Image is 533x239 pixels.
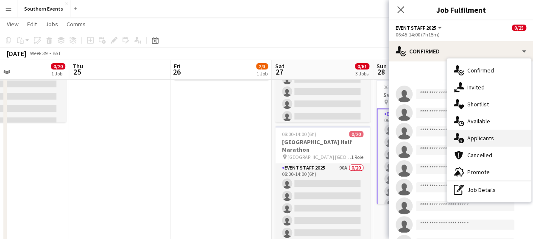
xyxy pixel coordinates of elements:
[282,131,316,137] span: 08:00-14:00 (6h)
[51,63,65,69] span: 0/20
[349,131,363,137] span: 0/20
[396,25,436,31] span: Event Staff 2025
[3,19,22,30] a: View
[377,91,472,99] h3: Swindon Half Marathon
[355,63,369,69] span: 0/61
[512,25,526,31] span: 0/25
[467,117,490,125] span: Available
[355,70,369,77] div: 3 Jobs
[383,84,427,90] span: 06:45-14:00 (7h15m)
[7,49,26,58] div: [DATE]
[275,138,370,153] h3: [GEOGRAPHIC_DATA] Half Marathon
[377,62,387,70] span: Sun
[467,151,492,159] span: Cancelled
[396,25,443,31] button: Event Staff 2025
[275,62,285,70] span: Sat
[467,134,494,142] span: Applicants
[53,50,61,56] div: BST
[173,67,181,77] span: 26
[51,70,65,77] div: 1 Job
[377,79,472,204] app-job-card: 06:45-14:00 (7h15m)0/25Swindon Half Marathon [PERSON_NAME] Water Main Car Park1 RoleEvent Staff 2...
[389,4,533,15] h3: Job Fulfilment
[67,20,86,28] span: Comms
[447,181,531,198] div: Job Details
[73,62,83,70] span: Thu
[174,62,181,70] span: Fri
[389,41,533,61] div: Confirmed
[45,20,58,28] span: Jobs
[7,20,19,28] span: View
[256,63,268,69] span: 2/3
[287,154,351,160] span: [GEOGRAPHIC_DATA] [GEOGRAPHIC_DATA]
[28,50,49,56] span: Week 39
[71,67,83,77] span: 25
[467,67,494,74] span: Confirmed
[42,19,61,30] a: Jobs
[467,100,489,108] span: Shortlist
[257,70,268,77] div: 1 Job
[63,19,89,30] a: Comms
[274,67,285,77] span: 27
[24,19,40,30] a: Edit
[375,67,387,77] span: 28
[351,154,363,160] span: 1 Role
[27,20,37,28] span: Edit
[17,0,70,17] button: Southern Events
[396,31,526,38] div: 06:45-14:00 (7h15m)
[467,83,485,91] span: Invited
[467,168,490,176] span: Promote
